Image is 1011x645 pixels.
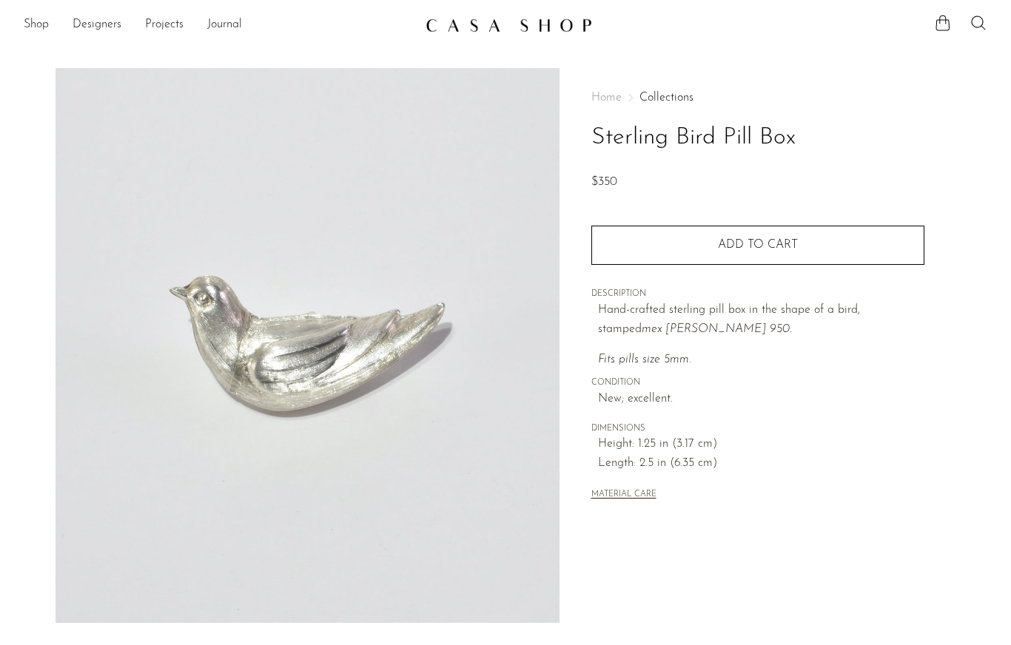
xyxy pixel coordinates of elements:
[24,13,414,38] nav: Desktop navigation
[591,226,924,264] button: Add to cart
[56,68,560,623] img: Sterling Bird Pill Box
[24,16,49,35] a: Shop
[598,454,924,473] span: Length: 2.5 in (6.35 cm)
[598,354,691,365] em: Fits pills size 5mm.
[591,119,924,157] h1: Sterling Bird Pill Box
[73,16,121,35] a: Designers
[24,13,414,38] ul: NEW HEADER MENU
[145,16,184,35] a: Projects
[598,304,860,335] span: Hand-crafted sterling pill box in the shape of a bird, stamped
[591,490,656,501] button: MATERIAL CARE
[591,92,924,104] nav: Breadcrumbs
[591,422,924,436] span: DIMENSIONS
[718,239,798,251] span: Add to cart
[591,288,924,301] span: DESCRIPTION
[591,176,617,188] span: $350
[642,323,792,335] em: mex [PERSON_NAME] 950.
[598,435,924,454] span: Height: 1.25 in (3.17 cm)
[639,92,693,104] a: Collections
[598,390,924,409] span: New; excellent.
[591,376,924,390] span: CONDITION
[591,92,622,104] span: Home
[207,16,242,35] a: Journal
